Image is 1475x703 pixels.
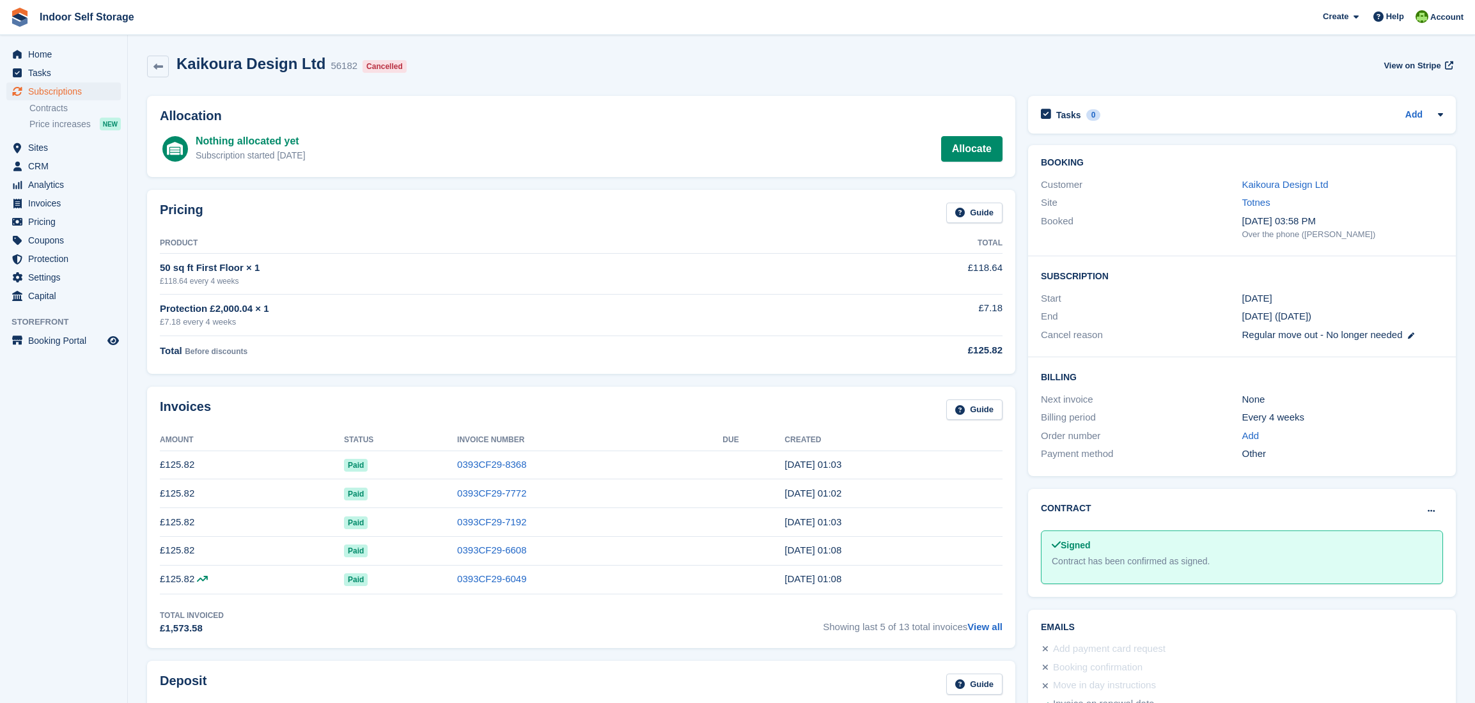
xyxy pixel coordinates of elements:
[1242,179,1329,190] a: Kaikoura Design Ltd
[6,64,121,82] a: menu
[1041,392,1242,407] div: Next invoice
[160,451,344,479] td: £125.82
[1041,410,1242,425] div: Billing period
[344,516,368,529] span: Paid
[941,136,1003,162] a: Allocate
[12,316,127,328] span: Storefront
[160,261,799,275] div: 50 sq ft First Floor × 1
[196,134,306,149] div: Nothing allocated yet
[1323,10,1348,23] span: Create
[1405,108,1423,123] a: Add
[799,343,1003,358] div: £125.82
[1242,410,1444,425] div: Every 4 weeks
[6,45,121,63] a: menu
[784,459,841,470] time: 2025-09-16 00:03:35 UTC
[1052,555,1432,568] div: Contract has been confirmed as signed.
[457,516,526,527] a: 0393CF29-7192
[457,488,526,498] a: 0393CF29-7772
[1041,309,1242,324] div: End
[1053,642,1166,657] div: Add payment card request
[100,118,121,130] div: NEW
[784,488,841,498] time: 2025-08-19 00:02:53 UTC
[363,60,407,73] div: Cancelled
[28,250,105,268] span: Protection
[1386,10,1404,23] span: Help
[160,610,224,621] div: Total Invoiced
[946,399,1003,421] a: Guide
[28,287,105,305] span: Capital
[344,488,368,500] span: Paid
[6,82,121,100] a: menu
[799,233,1003,254] th: Total
[160,565,344,594] td: £125.82
[1242,228,1444,241] div: Over the phone ([PERSON_NAME])
[1242,214,1444,229] div: [DATE] 03:58 PM
[784,516,841,527] time: 2025-07-22 00:03:18 UTC
[28,176,105,194] span: Analytics
[1242,429,1260,444] a: Add
[1041,328,1242,343] div: Cancel reason
[6,213,121,231] a: menu
[1041,622,1443,633] h2: Emails
[28,139,105,157] span: Sites
[1052,539,1432,552] div: Signed
[344,430,457,451] th: Status
[6,194,121,212] a: menu
[799,254,1003,294] td: £118.64
[29,102,121,114] a: Contracts
[1041,178,1242,192] div: Customer
[160,399,211,421] h2: Invoices
[1053,678,1156,693] div: Move in day instructions
[6,157,121,175] a: menu
[946,674,1003,695] a: Guide
[1056,109,1081,121] h2: Tasks
[1378,55,1456,76] a: View on Stripe
[784,573,841,584] time: 2025-05-27 00:08:55 UTC
[176,55,325,72] h2: Kaikoura Design Ltd
[1041,158,1443,168] h2: Booking
[160,536,344,565] td: £125.82
[457,573,526,584] a: 0393CF29-6049
[105,333,121,348] a: Preview store
[1242,291,1272,306] time: 2024-10-15 00:00:00 UTC
[6,287,121,305] a: menu
[457,545,526,555] a: 0393CF29-6608
[1416,10,1428,23] img: Helen Wilson
[344,459,368,472] span: Paid
[160,233,799,254] th: Product
[784,545,841,555] time: 2025-06-24 00:08:43 UTC
[6,139,121,157] a: menu
[28,213,105,231] span: Pricing
[28,64,105,82] span: Tasks
[28,332,105,350] span: Booking Portal
[28,268,105,286] span: Settings
[160,203,203,224] h2: Pricing
[160,345,182,356] span: Total
[1041,429,1242,444] div: Order number
[160,674,207,695] h2: Deposit
[28,82,105,100] span: Subscriptions
[1384,59,1440,72] span: View on Stripe
[160,302,799,316] div: Protection £2,000.04 × 1
[784,430,1003,451] th: Created
[946,203,1003,224] a: Guide
[967,621,1003,632] a: View all
[185,347,247,356] span: Before discounts
[457,430,722,451] th: Invoice Number
[28,231,105,249] span: Coupons
[28,194,105,212] span: Invoices
[28,157,105,175] span: CRM
[1041,447,1242,461] div: Payment method
[799,294,1003,336] td: £7.18
[160,508,344,537] td: £125.82
[1242,447,1444,461] div: Other
[1041,502,1091,515] h2: Contract
[6,176,121,194] a: menu
[160,275,799,287] div: £118.64 every 4 weeks
[1041,196,1242,210] div: Site
[1086,109,1101,121] div: 0
[29,117,121,131] a: Price increases NEW
[1053,660,1143,676] div: Booking confirmation
[457,459,526,470] a: 0393CF29-8368
[35,6,139,27] a: Indoor Self Storage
